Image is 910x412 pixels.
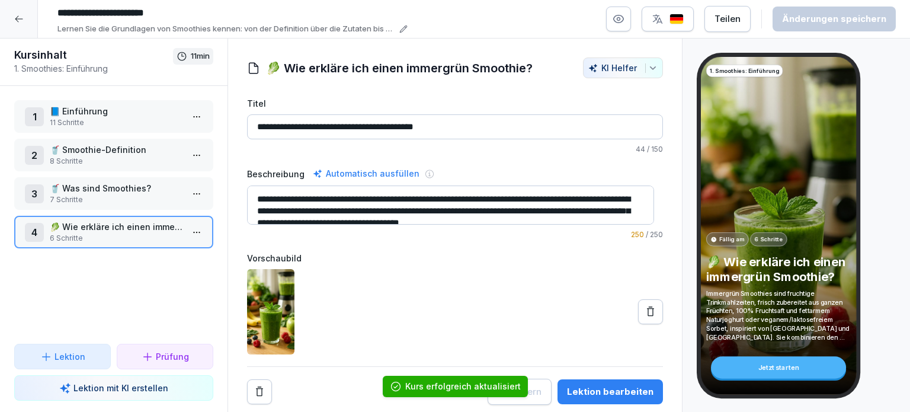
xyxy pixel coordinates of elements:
[704,6,751,32] button: Teilen
[14,139,213,171] div: 2🥤 Smoothie-Definition8 Schritte
[14,216,213,248] div: 4🥬 Wie erkläre ich einen immergrün Smoothie?6 Schritte
[567,385,653,398] div: Lektion bearbeiten
[714,12,741,25] div: Teilen
[706,289,851,341] p: Immergrün Smoothies sind fruchtige Trinkmahlzeiten, frisch zubereitet aus ganzen Früchten, 100% F...
[583,58,663,78] button: KI Helfer
[310,167,422,181] div: Automatisch ausfüllen
[247,379,272,404] button: Remove
[50,117,182,128] p: 11 Schritte
[711,356,846,378] div: Jetzt starten
[706,254,851,285] p: 🥬 Wie erkläre ich einen immergrün Smoothie?
[50,182,182,194] p: 🥤 Was sind Smoothies?
[710,66,779,75] p: 1. Smoothies: Einführung
[55,350,85,363] p: Lektion
[50,105,182,117] p: 📘 Einführung
[247,229,663,240] p: / 250
[156,350,189,363] p: Prüfung
[247,252,663,264] label: Vorschaubild
[50,143,182,156] p: 🥤 Smoothie-Definition
[50,233,182,244] p: 6 Schritte
[117,344,213,369] button: Prüfung
[14,100,213,133] div: 1📘 Einführung11 Schritte
[50,221,182,233] p: 🥬 Wie erkläre ich einen immergrün Smoothie?
[25,223,44,242] div: 4
[14,48,173,62] h1: Kursinhalt
[773,7,896,31] button: Änderungen speichern
[669,14,684,25] img: de.svg
[14,375,213,401] button: Lektion mit KI erstellen
[636,145,645,154] span: 44
[57,23,396,35] p: Lernen Sie die Grundlagen von Smoothies kennen: von der Definition über die Zutaten bis hin zur Z...
[588,63,658,73] div: KI Helfer
[25,184,44,203] div: 3
[631,230,644,239] span: 250
[191,50,210,62] p: 11 min
[14,344,111,369] button: Lektion
[247,269,294,354] img: thy4ea4ms67blr6brt3cy198.png
[405,381,521,392] div: Kurs erfolgreich aktualisiert
[14,177,213,210] div: 3🥤 Was sind Smoothies?7 Schritte
[50,194,182,205] p: 7 Schritte
[782,12,886,25] div: Änderungen speichern
[247,168,305,180] label: Beschreibung
[247,97,663,110] label: Titel
[266,59,533,77] h1: 🥬 Wie erkläre ich einen immergrün Smoothie?
[25,146,44,165] div: 2
[247,144,663,155] p: / 150
[25,107,44,126] div: 1
[557,379,663,404] button: Lektion bearbeiten
[755,235,783,244] p: 6 Schritte
[14,62,173,75] p: 1. Smoothies: Einführung
[73,382,168,394] p: Lektion mit KI erstellen
[50,156,182,167] p: 8 Schritte
[719,235,744,244] p: Fällig am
